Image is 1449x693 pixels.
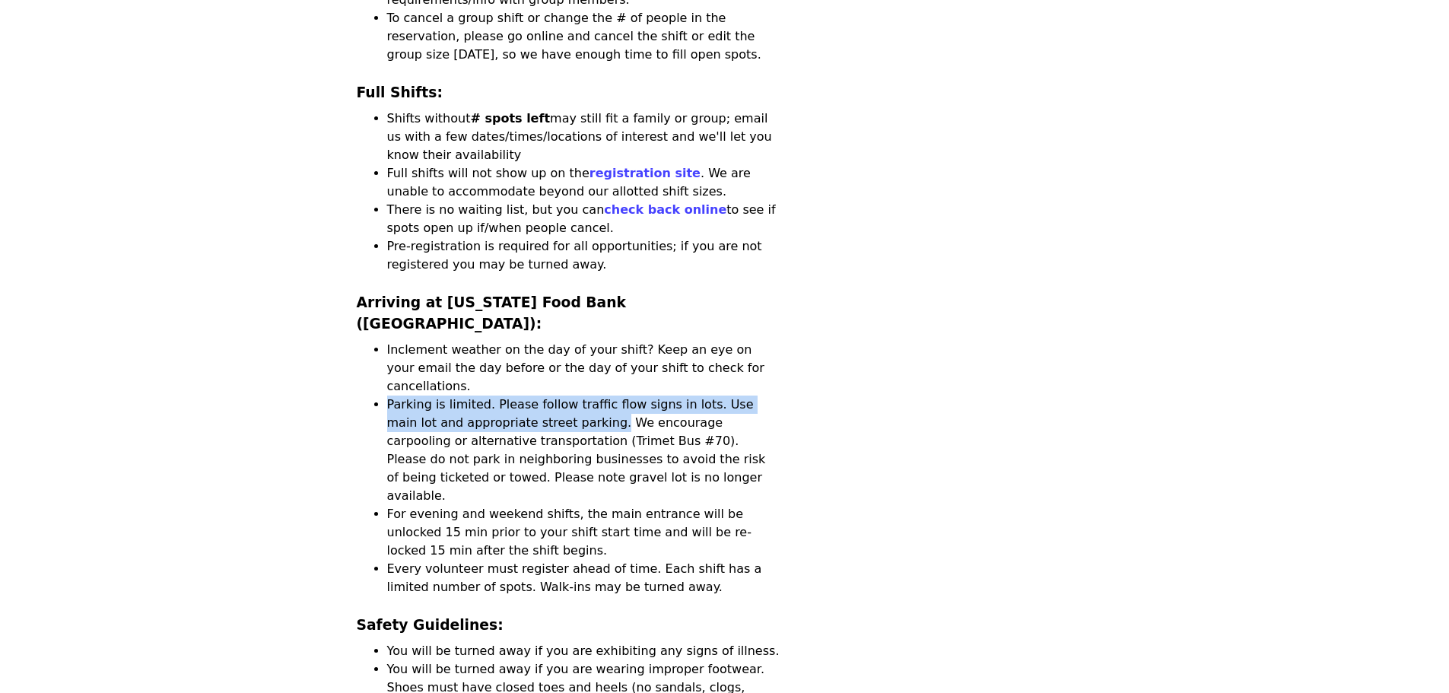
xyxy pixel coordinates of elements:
[387,560,780,596] li: Every volunteer must register ahead of time. Each shift has a limited number of spots. Walk-ins m...
[357,84,443,100] strong: Full Shifts:
[470,111,550,126] strong: # spots left
[589,166,701,180] a: registration site
[387,9,780,64] li: To cancel a group shift or change the # of people in the reservation, please go online and cancel...
[387,164,780,201] li: Full shifts will not show up on the . We are unable to accommodate beyond our allotted shift sizes.
[357,294,626,332] strong: Arriving at [US_STATE] Food Bank ([GEOGRAPHIC_DATA]):
[387,110,780,164] li: Shifts without may still fit a family or group; email us with a few dates/times/locations of inte...
[387,237,780,274] li: Pre-registration is required for all opportunities; if you are not registered you may be turned a...
[387,396,780,505] li: Parking is limited. Please follow traffic flow signs in lots. Use main lot and appropriate street...
[357,617,504,633] strong: Safety Guidelines:
[387,201,780,237] li: There is no waiting list, but you can to see if spots open up if/when people cancel.
[387,505,780,560] li: For evening and weekend shifts, the main entrance will be unlocked 15 min prior to your shift sta...
[604,202,726,217] a: check back online
[387,341,780,396] li: Inclement weather on the day of your shift? Keep an eye on your email the day before or the day o...
[387,642,780,660] li: You will be turned away if you are exhibiting any signs of illness.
